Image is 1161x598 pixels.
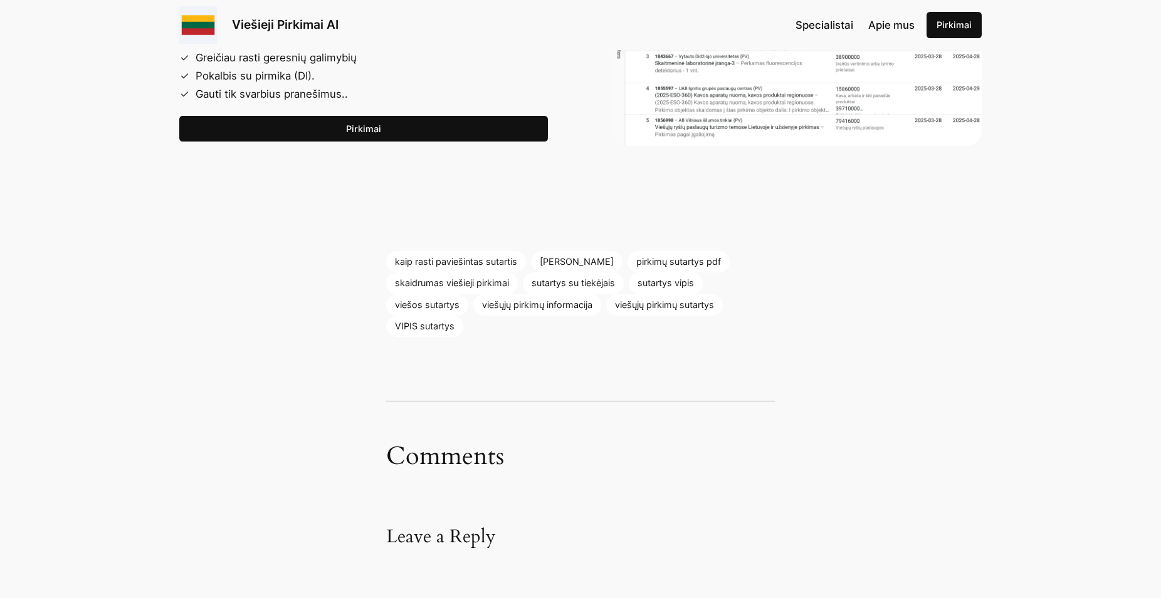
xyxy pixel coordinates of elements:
nav: Navigation [796,17,915,33]
a: pirkimų sutartys pdf [628,251,730,272]
a: Pirkimai [927,12,982,38]
a: kaip rasti paviešintas sutartis [386,251,526,272]
img: Viešieji pirkimai logo [179,6,217,44]
a: sutartys vipis [629,272,703,294]
a: [PERSON_NAME] [531,251,623,272]
a: sutartys su tiekėjais [523,272,624,294]
h3: Leave a Reply [386,526,775,549]
li: Greičiau rasti geresnių galimybių [189,49,548,67]
li: Gauti tik svarbius pranešimus.. [189,85,548,103]
h2: Comments [386,441,775,472]
li: Pokalbis su pirmika (DI). [189,67,548,85]
a: Apie mus [868,17,915,33]
a: viešos sutartys [386,294,468,316]
span: Apie mus [868,19,915,31]
a: Specialistai [796,17,853,33]
span: Specialistai [796,19,853,31]
a: viešųjų pirkimų informacija [473,294,601,316]
a: viešųjų pirkimų sutartys [606,294,723,316]
a: VIPIS sutartys [386,316,463,337]
a: Pirkimai [179,116,548,142]
a: skaidrumas viešieji pirkimai [386,272,518,294]
a: Viešieji Pirkimai AI [232,17,339,32]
